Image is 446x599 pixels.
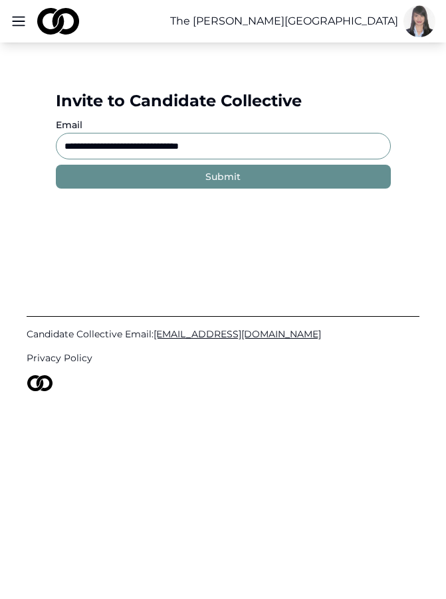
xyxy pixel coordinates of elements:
[403,5,435,37] img: 51457996-7adf-4995-be40-a9f8ac946256-Picture1-profile_picture.jpg
[56,165,391,189] button: Submit
[56,90,391,112] div: Invite to Candidate Collective
[27,327,419,341] a: Candidate Collective Email:[EMAIL_ADDRESS][DOMAIN_NAME]
[56,119,82,131] label: Email
[205,170,241,183] div: Submit
[27,351,419,365] a: Privacy Policy
[170,13,398,29] button: The [PERSON_NAME][GEOGRAPHIC_DATA]
[27,375,53,391] img: logo
[154,328,321,340] span: [EMAIL_ADDRESS][DOMAIN_NAME]
[37,8,79,35] img: logo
